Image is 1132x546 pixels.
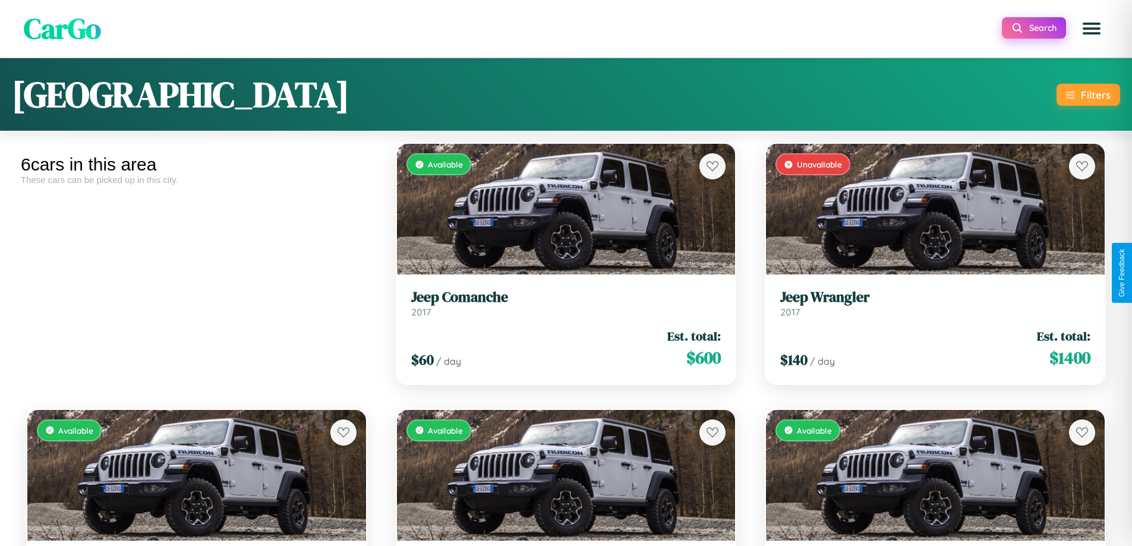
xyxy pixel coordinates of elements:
[21,154,373,175] div: 6 cars in this area
[428,159,463,169] span: Available
[780,289,1090,318] a: Jeep Wrangler2017
[58,425,93,435] span: Available
[24,9,101,48] span: CarGo
[667,327,721,345] span: Est. total:
[12,70,349,119] h1: [GEOGRAPHIC_DATA]
[21,175,373,185] div: These cars can be picked up in this city.
[797,159,842,169] span: Unavailable
[810,355,835,367] span: / day
[436,355,461,367] span: / day
[1049,346,1090,370] span: $ 1400
[686,346,721,370] span: $ 600
[780,350,808,370] span: $ 140
[780,306,800,318] span: 2017
[411,289,721,306] h3: Jeep Comanche
[411,306,431,318] span: 2017
[1118,249,1126,297] div: Give Feedback
[428,425,463,435] span: Available
[780,289,1090,306] h3: Jeep Wrangler
[1029,23,1057,33] span: Search
[1057,84,1120,106] button: Filters
[411,350,434,370] span: $ 60
[797,425,832,435] span: Available
[1075,12,1108,45] button: Open menu
[1037,327,1090,345] span: Est. total:
[1002,17,1066,39] button: Search
[1081,89,1111,101] div: Filters
[411,289,721,318] a: Jeep Comanche2017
